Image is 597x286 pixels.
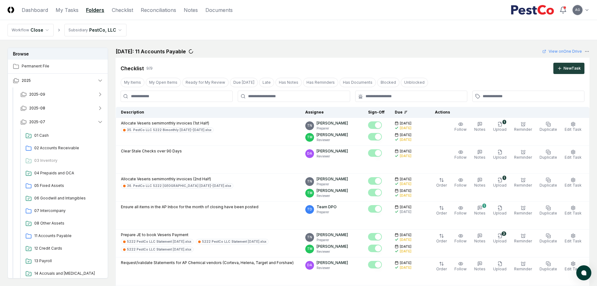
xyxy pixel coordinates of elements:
span: [DATE] [400,177,411,182]
p: Reviewer [317,154,348,159]
a: 08 Other Assets [23,218,103,229]
button: Late [259,78,274,87]
span: TN [307,235,312,240]
span: [DATE] [400,244,411,249]
p: [PERSON_NAME] [317,132,348,138]
span: 11 Accounts Payable [34,233,101,239]
div: [DATE] [400,249,411,254]
span: [DATE] [400,188,411,193]
span: Notes [474,155,486,160]
span: 07 Intercompany [34,208,101,214]
button: Follow [453,260,468,273]
p: [PERSON_NAME] [317,188,348,193]
button: Due Today [230,78,258,87]
a: 35. PestCo LLC 5222 Bimonthly [DATE]-[DATE].xlsx [121,127,214,133]
span: Follow [454,127,467,132]
a: Notes [184,6,198,14]
span: Duplicate [540,155,557,160]
span: Edit Task [565,239,582,243]
p: Preparer [317,182,348,187]
a: 5222 PestCo LLC Statement [DATE].xlsx [121,239,193,244]
div: [DATE] [400,193,411,198]
span: Duplicate [540,127,557,132]
div: Workflow [12,27,29,33]
span: Upload [493,183,507,188]
button: Reminder [513,232,533,245]
span: Reminder [514,267,532,271]
span: Follow [454,267,467,271]
th: Sign-Off [363,107,390,118]
div: 35. PestCo LLC 5222 Bimonthly [DATE]-[DATE].xlsx [127,128,211,132]
div: 1 [502,120,506,124]
span: 2025-08 [29,105,45,111]
button: Edit Task [563,260,583,273]
p: Reviewer [317,138,348,142]
button: 2025-07 [15,115,108,129]
button: Mark complete [368,149,382,157]
button: Notes [473,148,487,162]
button: Edit Task [563,204,583,217]
span: Upload [493,211,507,215]
p: Preparer [317,238,348,242]
a: View onOne Drive [542,49,582,54]
span: Order [436,267,447,271]
a: 5222 PestCo LLC Statement [DATE].xlsx [196,239,269,244]
span: Upload [493,127,507,132]
span: 2025 [22,78,31,83]
button: atlas-launcher [576,265,591,280]
button: NewTask [553,63,584,74]
a: Documents [205,6,233,14]
button: Reminder [513,260,533,273]
button: Order [435,260,448,273]
p: Prepare JE to book Veseris Payment [121,232,295,238]
div: 36. PestCo LLC 5222 [GEOGRAPHIC_DATA] [DATE]-[DATE].xlsx [127,183,231,188]
button: Mark complete [368,177,382,185]
p: Preparer [317,126,348,131]
button: My Items [121,78,144,87]
span: Notes [474,267,486,271]
p: [PERSON_NAME] [317,232,348,238]
span: 13 Payroll [34,258,101,264]
button: Duplicate [538,148,558,162]
span: [DATE] [400,233,411,237]
p: [PERSON_NAME] [317,176,348,182]
a: Permanent File [8,60,108,73]
button: Follow [453,120,468,134]
button: 1Upload [492,176,508,189]
button: Upload [492,260,508,273]
button: Duplicate [538,260,558,273]
img: PestCo logo [511,5,554,15]
span: 08 Other Assets [34,220,101,226]
button: AG [572,4,583,16]
button: Duplicate [538,204,558,217]
button: Notes [473,232,487,245]
button: Has Documents [339,78,376,87]
span: 2025-07 [29,119,45,125]
p: Reviewer [317,266,348,270]
span: Order [436,239,447,243]
span: Duplicate [540,183,557,188]
span: Edit Task [565,267,582,271]
p: Team DPO [317,204,337,210]
p: Preparer [317,210,337,214]
span: AG [575,8,580,12]
div: New Task [563,66,581,71]
span: Edit Task [565,183,582,188]
span: Reminder [514,239,532,243]
h3: Browse [8,48,108,60]
span: TN [307,123,312,128]
button: Mark complete [368,261,382,268]
span: 04 Prepaids and OCA [34,170,101,176]
div: 9 / 9 [146,66,153,71]
button: 1Notes [473,204,487,217]
div: Subsidiary [68,27,88,33]
button: Edit Task [563,120,583,134]
span: Upload [493,155,507,160]
span: TM [307,191,312,195]
div: [DATE] [400,182,411,186]
p: [PERSON_NAME] [317,260,348,266]
button: Unblocked [401,78,428,87]
span: Reminder [514,183,532,188]
button: Has Notes [275,78,302,87]
span: TN [307,179,312,184]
